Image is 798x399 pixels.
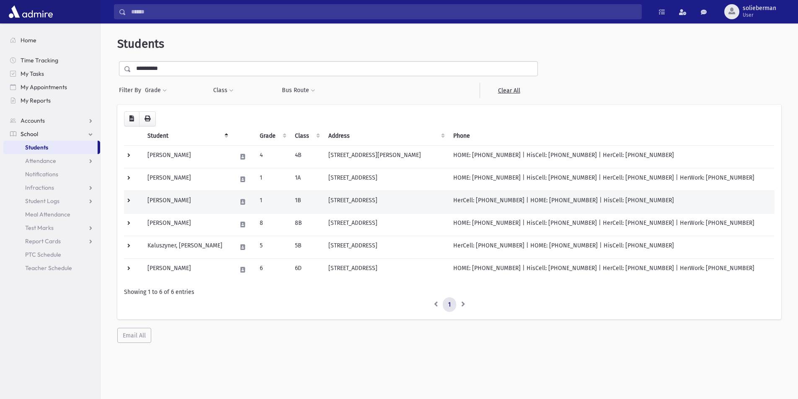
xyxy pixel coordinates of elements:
td: 6D [290,258,323,281]
td: HOME: [PHONE_NUMBER] | HisCell: [PHONE_NUMBER] | HerCell: [PHONE_NUMBER] | HerWork: [PHONE_NUMBER] [448,168,775,190]
button: Bus Route [281,83,315,98]
span: Teacher Schedule [25,264,72,272]
span: Accounts [21,117,45,124]
td: [PERSON_NAME] [142,213,232,236]
td: [STREET_ADDRESS] [323,213,448,236]
td: [PERSON_NAME] [142,168,232,190]
td: Kaluszyner, [PERSON_NAME] [142,236,232,258]
a: My Appointments [3,80,100,94]
span: School [21,130,38,138]
td: [PERSON_NAME] [142,190,232,213]
td: 4 [255,145,290,168]
button: Class [213,83,234,98]
span: Home [21,36,36,44]
a: Student Logs [3,194,100,208]
td: 8 [255,213,290,236]
a: My Reports [3,94,100,107]
td: 4B [290,145,323,168]
td: HOME: [PHONE_NUMBER] | HisCell: [PHONE_NUMBER] | HerCell: [PHONE_NUMBER] | HerWork: [PHONE_NUMBER] [448,213,775,236]
td: [STREET_ADDRESS] [323,258,448,281]
th: Class: activate to sort column ascending [290,126,323,146]
span: solieberman [743,5,776,12]
span: Meal Attendance [25,211,70,218]
a: Notifications [3,167,100,181]
a: 1 [443,297,456,312]
th: Phone [448,126,775,146]
td: 1 [255,168,290,190]
td: 1 [255,190,290,213]
div: Showing 1 to 6 of 6 entries [124,288,775,296]
td: [PERSON_NAME] [142,145,232,168]
span: Notifications [25,170,58,178]
span: Infractions [25,184,54,191]
td: HOME: [PHONE_NUMBER] | HisCell: [PHONE_NUMBER] | HerCell: [PHONE_NUMBER] [448,145,775,168]
span: My Appointments [21,83,67,91]
a: Infractions [3,181,100,194]
span: My Tasks [21,70,44,77]
td: 6 [255,258,290,281]
a: Students [3,141,98,154]
a: Accounts [3,114,100,127]
td: HerCell: [PHONE_NUMBER] | HOME: [PHONE_NUMBER] | HisCell: [PHONE_NUMBER] [448,236,775,258]
a: Attendance [3,154,100,167]
a: Test Marks [3,221,100,234]
td: [STREET_ADDRESS][PERSON_NAME] [323,145,448,168]
a: Clear All [480,83,538,98]
td: HOME: [PHONE_NUMBER] | HisCell: [PHONE_NUMBER] | HerCell: [PHONE_NUMBER] | HerWork: [PHONE_NUMBER] [448,258,775,281]
a: School [3,127,100,141]
td: [STREET_ADDRESS] [323,236,448,258]
button: CSV [124,111,139,126]
a: Meal Attendance [3,208,100,221]
button: Email All [117,328,151,343]
span: Student Logs [25,197,59,205]
a: Report Cards [3,234,100,248]
a: Home [3,33,100,47]
td: 8B [290,213,323,236]
th: Grade: activate to sort column ascending [255,126,290,146]
a: Time Tracking [3,54,100,67]
img: AdmirePro [7,3,55,20]
td: HerCell: [PHONE_NUMBER] | HOME: [PHONE_NUMBER] | HisCell: [PHONE_NUMBER] [448,190,775,213]
td: [PERSON_NAME] [142,258,232,281]
td: [STREET_ADDRESS] [323,190,448,213]
th: Student: activate to sort column descending [142,126,232,146]
td: 1B [290,190,323,213]
td: 5 [255,236,290,258]
td: 5B [290,236,323,258]
span: My Reports [21,97,51,104]
a: PTC Schedule [3,248,100,261]
span: Filter By [119,86,145,95]
span: User [743,12,776,18]
span: PTC Schedule [25,251,61,258]
span: Report Cards [25,237,61,245]
th: Address: activate to sort column ascending [323,126,448,146]
span: Test Marks [25,224,54,232]
button: Grade [145,83,167,98]
span: Time Tracking [21,57,58,64]
span: Attendance [25,157,56,165]
td: [STREET_ADDRESS] [323,168,448,190]
input: Search [126,4,641,19]
td: 1A [290,168,323,190]
a: Teacher Schedule [3,261,100,275]
button: Print [139,111,156,126]
span: Students [25,144,48,151]
a: My Tasks [3,67,100,80]
span: Students [117,37,164,51]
